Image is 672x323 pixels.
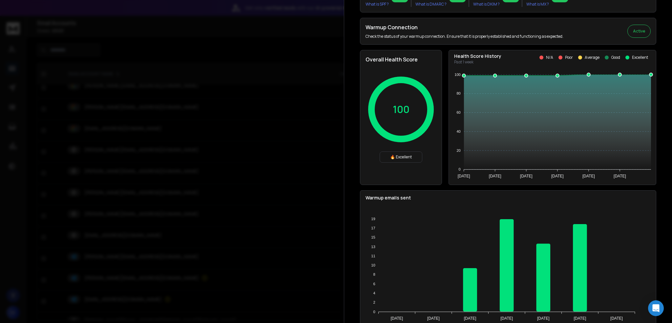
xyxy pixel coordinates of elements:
tspan: [DATE] [582,174,595,178]
tspan: 0 [459,167,461,171]
tspan: [DATE] [427,316,440,321]
p: 100 [393,104,409,115]
tspan: 40 [456,129,460,133]
tspan: [DATE] [614,174,626,178]
h2: Warmup Connection [366,23,563,31]
tspan: [DATE] [537,316,550,321]
p: N/A [546,55,553,60]
p: Poor [565,55,573,60]
tspan: 6 [373,282,375,286]
div: Open Intercom Messenger [648,300,664,316]
tspan: [DATE] [520,174,533,178]
tspan: 80 [456,91,460,95]
h2: Overall Health Score [366,56,436,63]
div: 🔥 Excellent [380,151,422,163]
tspan: 11 [371,254,375,258]
p: Good [611,55,620,60]
tspan: 2 [373,300,375,304]
tspan: 19 [371,217,375,221]
tspan: [DATE] [464,316,476,321]
tspan: 13 [371,245,375,249]
tspan: 0 [373,310,375,314]
tspan: 17 [371,226,375,230]
tspan: 8 [373,272,375,276]
tspan: 15 [371,235,375,239]
tspan: [DATE] [610,316,623,321]
tspan: 20 [456,149,460,152]
tspan: 4 [373,291,375,295]
tspan: [DATE] [390,316,403,321]
p: Check the status of your warmup connection. Ensure that it is properly established and functionin... [366,34,563,39]
p: What is DMARC ? [415,2,447,7]
button: Active [627,25,651,38]
tspan: [DATE] [489,174,501,178]
tspan: 10 [371,263,375,267]
tspan: 60 [456,110,460,114]
p: Average [585,55,599,60]
tspan: [DATE] [574,316,586,321]
p: Past 1 week [454,59,501,65]
tspan: [DATE] [500,316,513,321]
p: What is MX ? [526,2,549,7]
p: What is SPF ? [366,2,389,7]
tspan: [DATE] [458,174,470,178]
tspan: 100 [454,73,460,77]
tspan: [DATE] [551,174,564,178]
p: Warmup emails sent [366,195,651,201]
p: Health Score History [454,53,501,59]
p: What is DKIM ? [473,2,500,7]
p: Excellent [632,55,648,60]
